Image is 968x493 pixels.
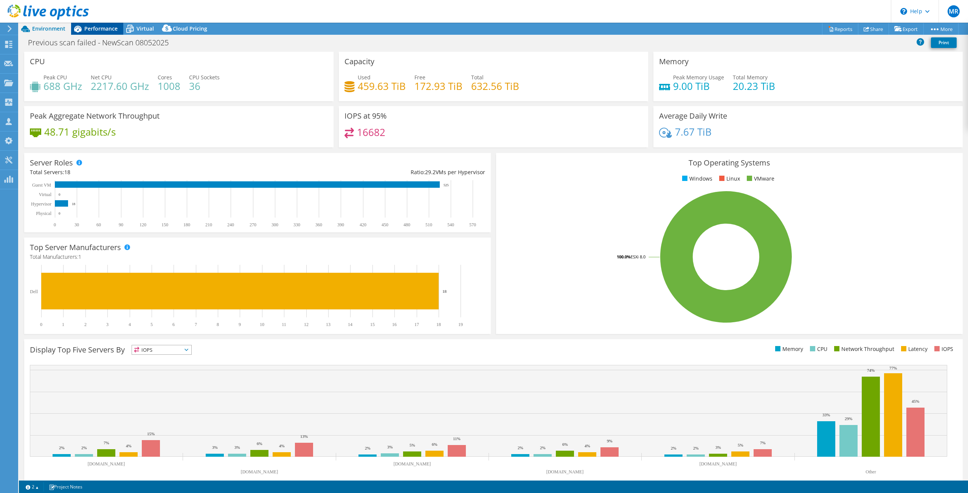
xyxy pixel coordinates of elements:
[680,175,712,183] li: Windows
[104,440,109,445] text: 7%
[867,368,875,372] text: 74%
[137,25,154,32] span: Virtual
[923,23,959,35] a: More
[693,446,699,450] text: 2%
[241,469,278,474] text: [DOMAIN_NAME]
[659,112,727,120] h3: Average Daily Write
[659,57,689,66] h3: Memory
[43,82,82,90] h4: 688 GHz
[931,37,957,48] a: Print
[822,23,858,35] a: Reports
[126,444,132,448] text: 4%
[822,413,830,417] text: 33%
[271,222,278,227] text: 300
[700,461,737,467] text: [DOMAIN_NAME]
[59,212,60,215] text: 0
[899,345,928,353] li: Latency
[832,345,894,353] li: Network Throughput
[948,5,960,17] span: MR
[392,322,397,327] text: 16
[518,445,523,450] text: 2%
[357,128,385,136] h4: 16682
[64,168,70,176] span: 18
[30,289,38,294] text: Dell
[546,469,584,474] text: [DOMAIN_NAME]
[260,322,264,327] text: 10
[344,57,374,66] h3: Capacity
[147,431,155,436] text: 15%
[617,254,631,260] tspan: 100.0%
[234,445,240,450] text: 3%
[337,222,344,227] text: 390
[39,192,52,197] text: Virtual
[227,222,234,227] text: 240
[358,74,371,81] span: Used
[32,182,51,188] text: Guest VM
[140,222,146,227] text: 120
[30,112,160,120] h3: Peak Aggregate Network Throughput
[675,128,712,136] h4: 7.67 TiB
[172,322,175,327] text: 6
[932,345,953,353] li: IOPS
[91,82,149,90] h4: 2217.60 GHz
[44,128,116,136] h4: 48.71 gigabits/s
[738,443,743,447] text: 5%
[425,222,432,227] text: 510
[717,175,740,183] li: Linux
[40,322,42,327] text: 0
[300,434,308,439] text: 13%
[866,469,876,474] text: Other
[315,222,322,227] text: 360
[760,440,766,445] text: 7%
[78,253,81,260] span: 1
[119,222,123,227] text: 90
[43,482,88,491] a: Project Notes
[444,183,449,187] text: 525
[173,25,207,32] span: Cloud Pricing
[715,445,721,450] text: 3%
[360,222,366,227] text: 420
[387,445,393,449] text: 3%
[250,222,256,227] text: 270
[912,399,919,403] text: 45%
[458,322,463,327] text: 19
[414,322,419,327] text: 17
[183,222,190,227] text: 180
[189,74,220,81] span: CPU Sockets
[20,482,44,491] a: 2
[403,222,410,227] text: 480
[585,444,590,448] text: 4%
[733,74,768,81] span: Total Memory
[889,366,897,370] text: 77%
[258,168,485,176] div: Ratio: VMs per Hypervisor
[900,8,907,15] svg: \n
[72,202,76,206] text: 18
[358,82,406,90] h4: 459.63 TiB
[239,322,241,327] text: 9
[88,461,125,467] text: [DOMAIN_NAME]
[293,222,300,227] text: 330
[59,445,65,450] text: 2%
[282,322,286,327] text: 11
[773,345,803,353] li: Memory
[540,445,546,450] text: 2%
[348,322,352,327] text: 14
[673,82,724,90] h4: 9.00 TiB
[562,442,568,447] text: 6%
[84,25,118,32] span: Performance
[414,74,425,81] span: Free
[132,345,191,354] span: IOPS
[808,345,827,353] li: CPU
[205,222,212,227] text: 210
[673,74,724,81] span: Peak Memory Usage
[607,439,613,443] text: 9%
[212,445,218,450] text: 3%
[471,82,519,90] h4: 632.56 TiB
[30,253,485,261] h4: Total Manufacturers:
[59,193,60,196] text: 0
[370,322,375,327] text: 15
[96,222,101,227] text: 60
[129,322,131,327] text: 4
[745,175,774,183] li: VMware
[447,222,454,227] text: 540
